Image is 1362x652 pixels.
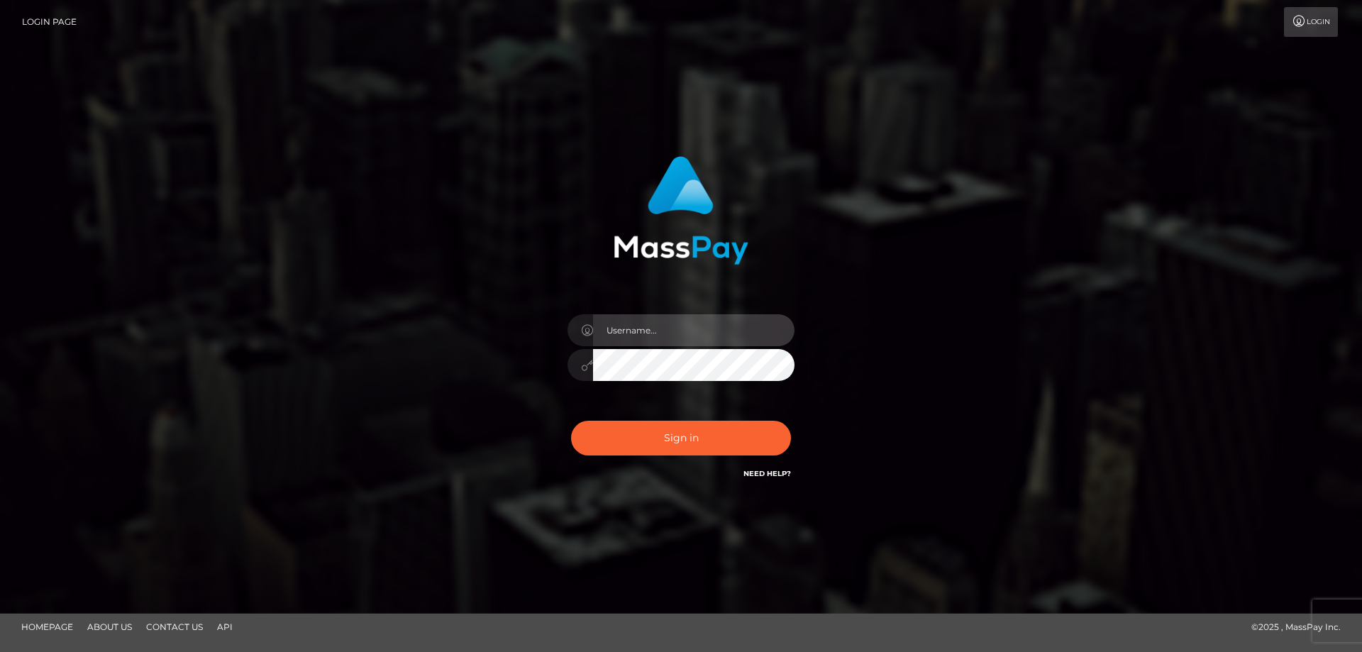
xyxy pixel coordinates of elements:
[1284,7,1338,37] a: Login
[211,616,238,638] a: API
[614,156,748,265] img: MassPay Login
[140,616,209,638] a: Contact Us
[22,7,77,37] a: Login Page
[743,469,791,478] a: Need Help?
[82,616,138,638] a: About Us
[1251,619,1351,635] div: © 2025 , MassPay Inc.
[593,314,794,346] input: Username...
[16,616,79,638] a: Homepage
[571,421,791,455] button: Sign in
